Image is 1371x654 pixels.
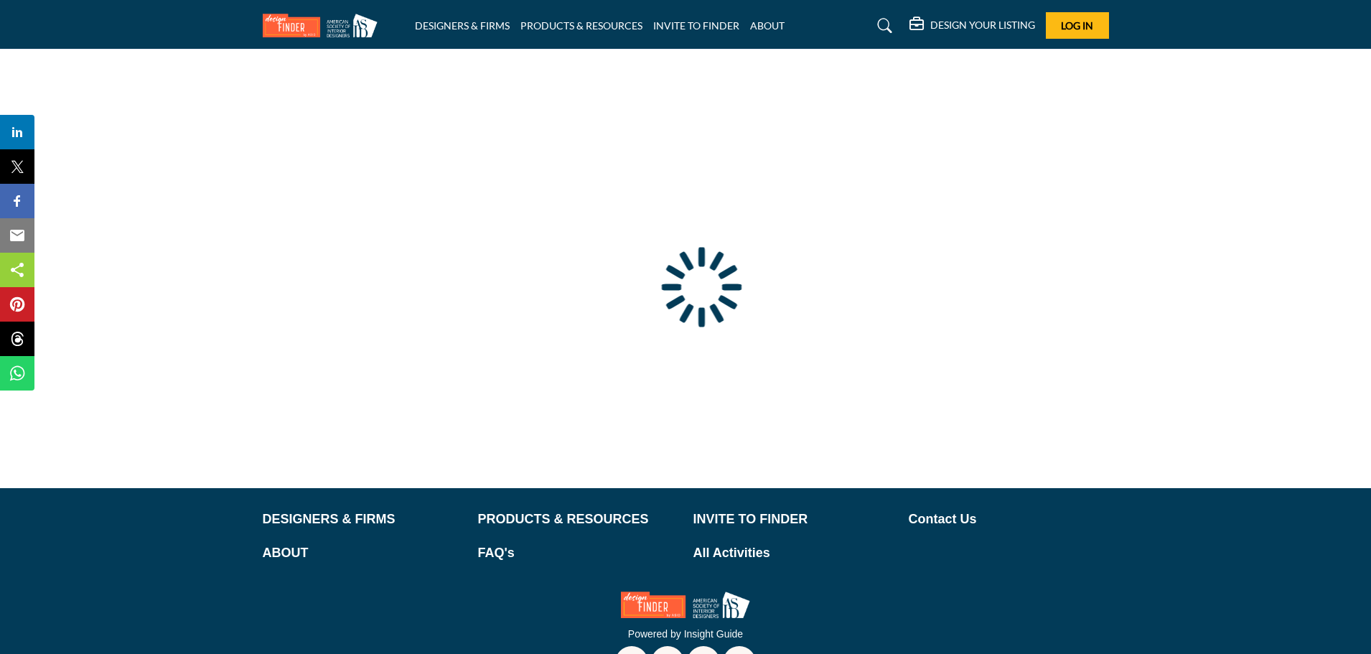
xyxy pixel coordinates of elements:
img: Site Logo [263,14,385,37]
a: INVITE TO FINDER [693,510,894,529]
a: FAQ's [478,543,678,563]
button: Log In [1046,12,1109,39]
a: PRODUCTS & RESOURCES [478,510,678,529]
a: DESIGNERS & FIRMS [415,19,510,32]
h5: DESIGN YOUR LISTING [930,19,1035,32]
a: All Activities [693,543,894,563]
span: Log In [1061,19,1093,32]
a: Search [864,14,902,37]
div: DESIGN YOUR LISTING [909,17,1035,34]
img: No Site Logo [621,592,750,618]
a: INVITE TO FINDER [653,19,739,32]
a: ABOUT [263,543,463,563]
a: Powered by Insight Guide [628,628,743,640]
a: DESIGNERS & FIRMS [263,510,463,529]
a: PRODUCTS & RESOURCES [520,19,642,32]
a: Contact Us [909,510,1109,529]
a: ABOUT [750,19,785,32]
